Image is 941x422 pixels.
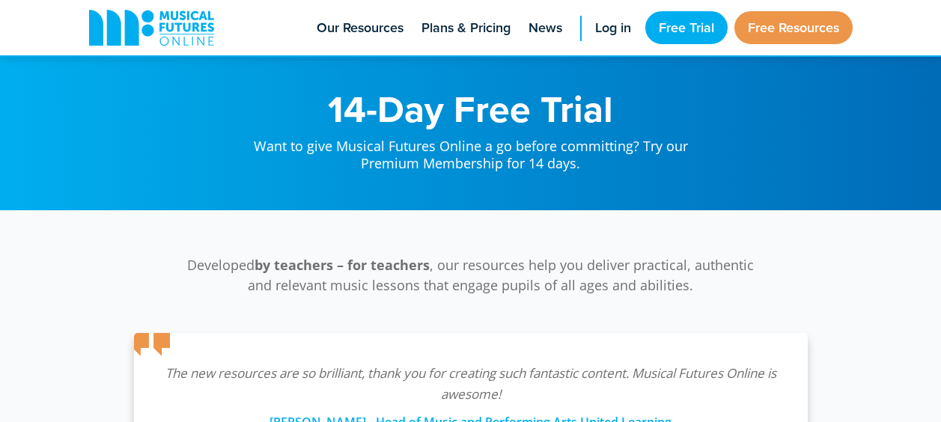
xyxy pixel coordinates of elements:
[239,127,703,173] p: Want to give Musical Futures Online a go before committing? Try our Premium Membership for 14 days.
[734,11,853,44] a: Free Resources
[529,18,562,38] span: News
[595,18,631,38] span: Log in
[645,11,728,44] a: Free Trial
[255,256,430,274] strong: by teachers – for teachers
[164,363,778,405] p: The new resources are so brilliant, thank you for creating such fantastic content. Musical Future...
[239,90,703,127] h1: 14-Day Free Trial
[421,18,511,38] span: Plans & Pricing
[317,18,403,38] span: Our Resources
[179,255,763,296] p: Developed , our resources help you deliver practical, authentic and relevant music lessons that e...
